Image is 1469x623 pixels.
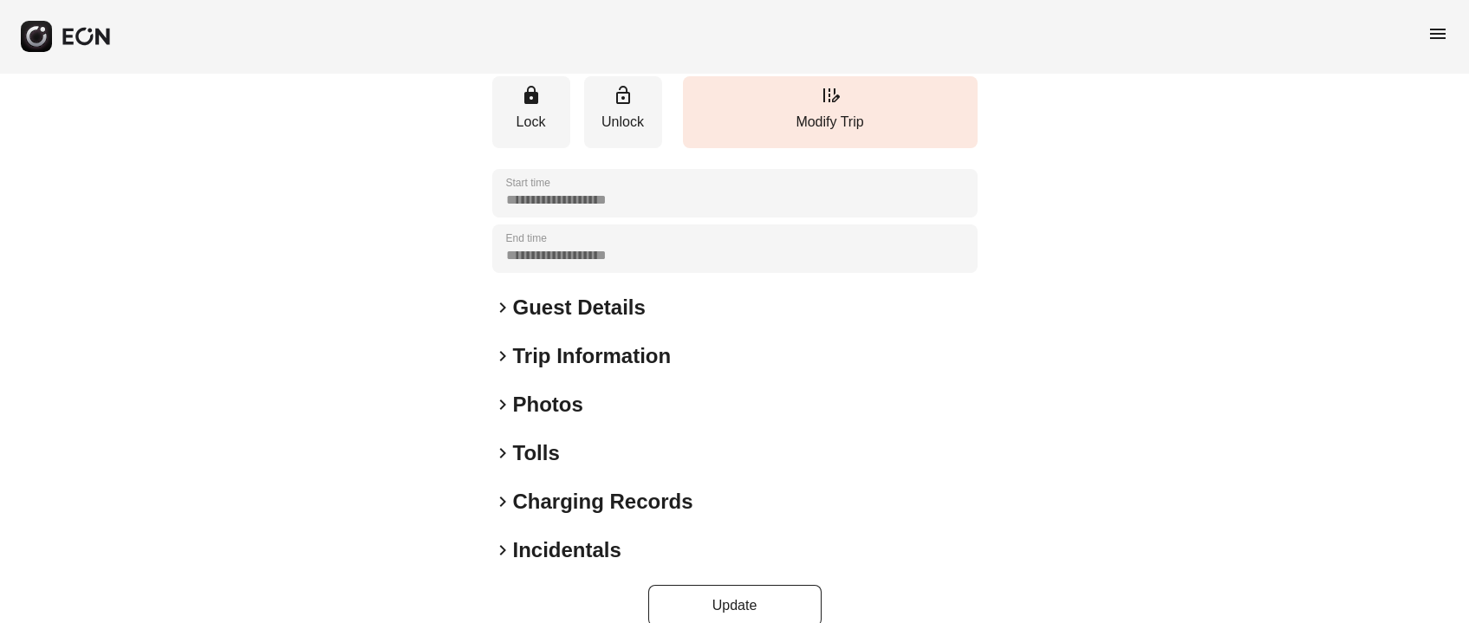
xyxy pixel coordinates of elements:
span: keyboard_arrow_right [492,443,513,464]
button: Lock [492,76,570,148]
span: lock [521,85,542,106]
span: keyboard_arrow_right [492,491,513,512]
span: lock_open [613,85,634,106]
button: Unlock [584,76,662,148]
button: Modify Trip [683,76,978,148]
span: keyboard_arrow_right [492,394,513,415]
h2: Charging Records [513,488,693,516]
span: keyboard_arrow_right [492,346,513,367]
span: keyboard_arrow_right [492,540,513,561]
h2: Guest Details [513,294,646,321]
span: menu [1427,23,1448,44]
h2: Photos [513,391,583,419]
span: keyboard_arrow_right [492,297,513,318]
p: Unlock [593,112,653,133]
h2: Tolls [513,439,560,467]
p: Lock [501,112,562,133]
h2: Trip Information [513,342,672,370]
h2: Incidentals [513,536,621,564]
span: edit_road [820,85,841,106]
p: Modify Trip [692,112,969,133]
